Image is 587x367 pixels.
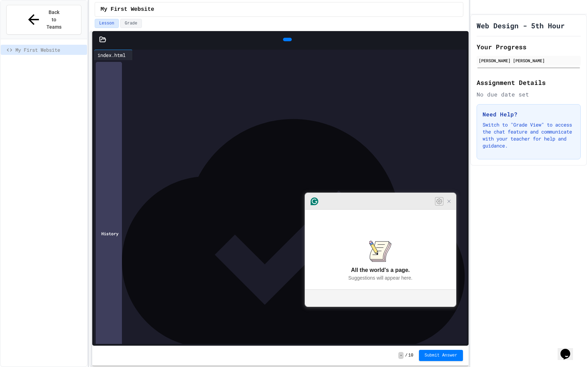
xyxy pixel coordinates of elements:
[483,121,575,149] p: Switch to "Grade View" to access the chat feature and communicate with your teacher for help and ...
[419,350,463,361] button: Submit Answer
[120,19,142,28] button: Grade
[95,19,119,28] button: Lesson
[15,46,84,53] span: My First Website
[477,78,581,87] h2: Assignment Details
[479,57,579,64] div: [PERSON_NAME] [PERSON_NAME]
[477,90,581,99] div: No due date set
[101,5,154,14] span: My First Website
[483,110,575,118] h3: Need Help?
[558,339,580,360] iframe: chat widget
[477,42,581,52] h2: Your Progress
[94,51,129,59] div: index.html
[398,352,404,359] span: -
[405,353,407,358] span: /
[408,353,413,358] span: 10
[425,353,457,358] span: Submit Answer
[94,50,133,60] div: index.html
[477,21,565,30] h1: Web Design - 5th Hour
[6,5,81,35] button: Back to Teams
[46,9,62,31] span: Back to Teams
